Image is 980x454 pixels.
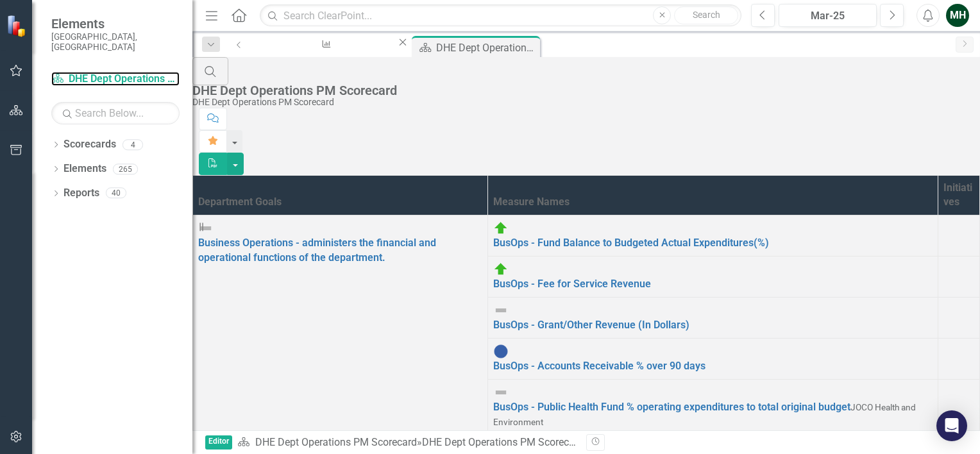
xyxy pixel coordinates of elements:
[493,237,769,249] a: BusOps - Fund Balance to Budgeted Actual Expenditures(%)
[487,256,938,298] td: Double-Click to Edit Right Click for Context Menu
[946,4,969,27] button: MH
[113,164,138,174] div: 265
[493,385,509,400] img: Not Defined
[783,8,872,24] div: Mar-25
[422,436,584,448] div: DHE Dept Operations PM Scorecard
[487,379,938,435] td: Double-Click to Edit Right Click for Context Menu
[63,186,99,201] a: Reports
[264,48,385,64] div: CH-SafeKids - Safe Kids Program
[192,83,974,97] div: DHE Dept Operations PM Scorecard
[51,72,180,87] a: DHE Dept Operations PM Scorecard
[63,162,106,176] a: Elements
[198,195,482,210] div: Department Goals
[436,40,537,56] div: DHE Dept Operations PM Scorecard
[493,278,651,290] a: BusOps - Fee for Service Revenue
[6,15,29,37] img: ClearPoint Strategy
[693,10,720,20] span: Search
[493,360,705,372] a: BusOps - Accounts Receivable % over 90 days
[493,401,850,413] a: BusOps - Public Health Fund % operating expenditures to total original budget
[198,237,436,264] a: Business Operations - administers the financial and operational functions of the department.
[493,221,509,236] img: On Target
[252,36,396,52] a: CH-SafeKids - Safe Kids Program
[493,262,509,277] img: On Target
[237,435,577,450] div: »
[493,319,689,331] a: BusOps - Grant/Other Revenue (In Dollars)
[260,4,741,27] input: Search ClearPoint...
[192,97,974,107] div: DHE Dept Operations PM Scorecard
[674,6,738,24] button: Search
[487,338,938,379] td: Double-Click to Edit Right Click for Context Menu
[51,16,180,31] span: Elements
[779,4,877,27] button: Mar-25
[487,215,938,256] td: Double-Click to Edit Right Click for Context Menu
[493,195,933,210] div: Measure Names
[51,102,180,124] input: Search Below...
[493,303,509,318] img: Not Defined
[936,410,967,441] div: Open Intercom Messenger
[63,137,116,152] a: Scorecards
[106,188,126,199] div: 40
[493,402,916,427] span: JOCO Health and Environment
[255,436,417,448] a: DHE Dept Operations PM Scorecard
[487,298,938,339] td: Double-Click to Edit Right Click for Context Menu
[122,139,143,150] div: 4
[198,221,214,236] img: Not Defined
[493,344,509,359] img: No Information
[205,435,232,450] span: Editor
[943,181,974,210] div: Initiatives
[51,31,180,53] small: [GEOGRAPHIC_DATA], [GEOGRAPHIC_DATA]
